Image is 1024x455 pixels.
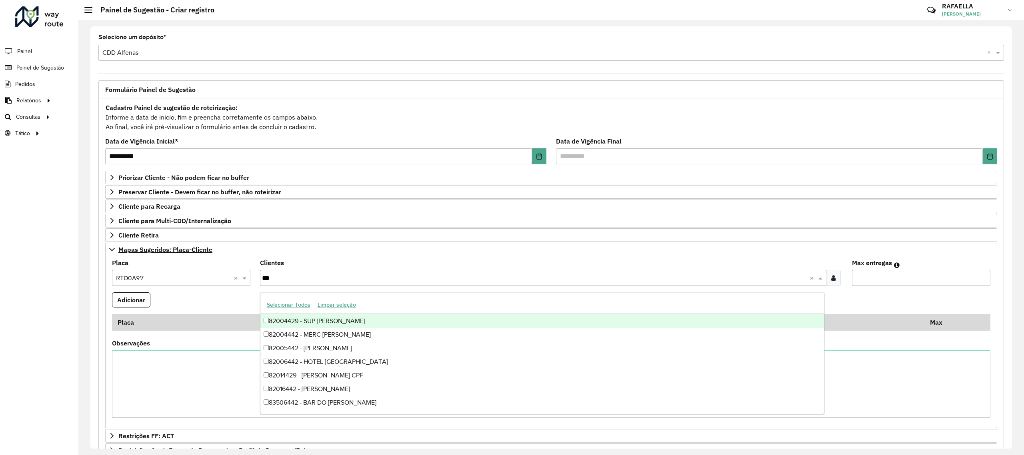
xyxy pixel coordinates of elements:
a: Priorizar Cliente - Não podem ficar no buffer [105,171,997,184]
div: 82014429 - [PERSON_NAME] CPF [260,369,824,382]
div: Mapas Sugeridos: Placa-Cliente [105,256,997,429]
span: Cliente para Multi-CDD/Internalização [118,218,231,224]
label: Data de Vigência Inicial [105,136,178,146]
div: 82016442 - [PERSON_NAME] [260,382,824,396]
label: Clientes [260,258,284,267]
span: Formulário Painel de Sugestão [105,86,196,93]
div: 82006442 - HOTEL [GEOGRAPHIC_DATA] [260,355,824,369]
button: Selecionar Todos [263,299,314,311]
div: 82004429 - SUP [PERSON_NAME] [260,314,824,328]
span: Relatórios [16,96,41,105]
a: Mapas Sugeridos: Placa-Cliente [105,243,997,256]
a: Cliente para Recarga [105,200,997,213]
a: Cliente para Multi-CDD/Internalização [105,214,997,227]
span: Preservar Cliente - Devem ficar no buffer, não roteirizar [118,189,281,195]
span: Restrições Spot: Forma de Pagamento e Perfil de Descarga/Entrega [118,447,319,453]
a: Restrições FF: ACT [105,429,997,443]
h2: Painel de Sugestão - Criar registro [92,6,214,14]
span: Cliente para Recarga [118,203,180,210]
span: Cliente Retira [118,232,159,238]
a: Preservar Cliente - Devem ficar no buffer, não roteirizar [105,185,997,199]
span: Painel [17,47,32,56]
ng-dropdown-panel: Options list [260,292,825,414]
a: Cliente Retira [105,228,997,242]
button: Choose Date [983,148,997,164]
div: Informe a data de inicio, fim e preencha corretamente os campos abaixo. Ao final, você irá pré-vi... [105,102,997,132]
span: Clear all [987,48,994,58]
span: Painel de Sugestão [16,64,64,72]
a: Contato Rápido [923,2,940,19]
div: 82004442 - MERC [PERSON_NAME] [260,328,824,341]
label: Placa [112,258,128,267]
button: Adicionar [112,292,150,307]
button: Limpar seleção [314,299,360,311]
span: Consultas [16,113,40,121]
span: Restrições FF: ACT [118,433,174,439]
label: Data de Vigência Final [556,136,622,146]
label: Observações [112,338,150,348]
span: Priorizar Cliente - Não podem ficar no buffer [118,174,249,181]
label: Selecione um depósito [98,32,166,42]
span: Clear all [234,273,240,283]
button: Choose Date [532,148,546,164]
span: [PERSON_NAME] [942,10,1002,18]
span: Pedidos [15,80,35,88]
th: Placa [112,314,269,331]
h3: RAFAELLA [942,2,1002,10]
span: Mapas Sugeridos: Placa-Cliente [118,246,212,253]
th: Max [924,314,956,331]
div: 82005442 - [PERSON_NAME] [260,341,824,355]
em: Máximo de clientes que serão colocados na mesma rota com os clientes informados [894,262,900,268]
span: Tático [15,129,30,138]
span: Clear all [810,273,816,283]
label: Max entregas [852,258,892,267]
div: 83506442 - BAR DO [PERSON_NAME] [260,396,824,409]
strong: Cadastro Painel de sugestão de roteirização: [106,104,238,112]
